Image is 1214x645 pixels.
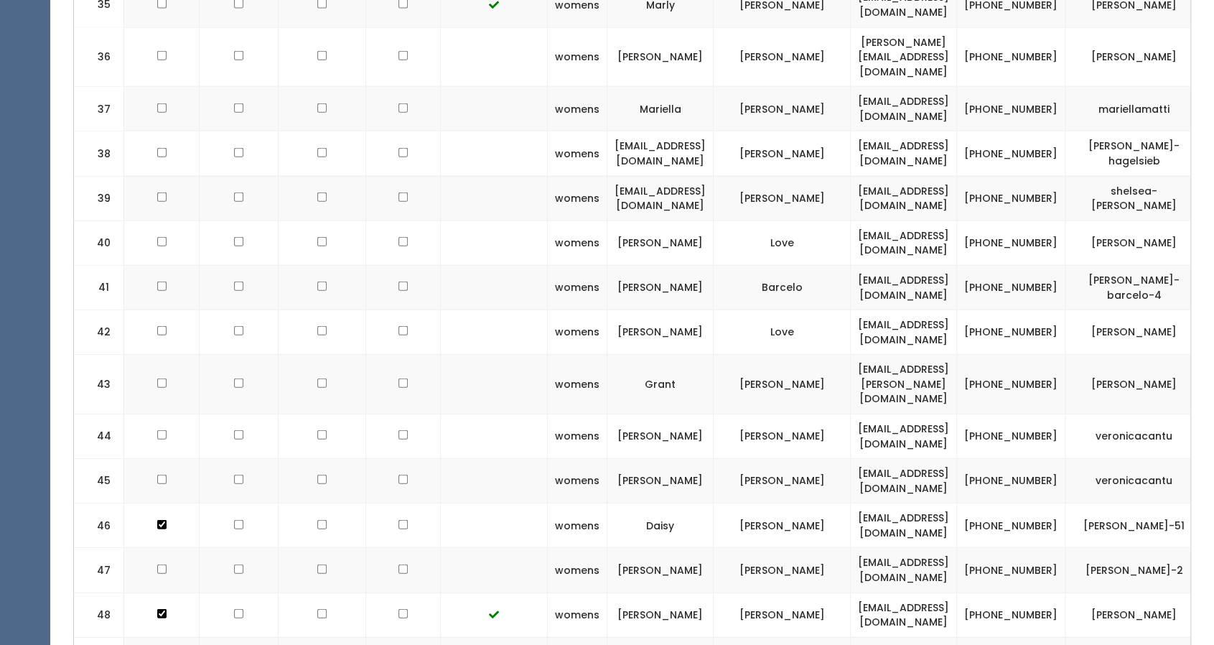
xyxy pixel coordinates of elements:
td: womens [548,87,607,131]
td: [PERSON_NAME]-hagelsieb [1065,131,1203,176]
td: mariellamatti [1065,87,1203,131]
td: Daisy [607,504,714,548]
td: [EMAIL_ADDRESS][DOMAIN_NAME] [851,131,957,176]
td: [EMAIL_ADDRESS][DOMAIN_NAME] [851,310,957,355]
td: [PERSON_NAME] [714,504,851,548]
td: womens [548,131,607,176]
td: 40 [74,221,124,265]
td: [PERSON_NAME] [1065,593,1203,637]
td: [EMAIL_ADDRESS][PERSON_NAME][DOMAIN_NAME] [851,355,957,414]
td: womens [548,310,607,355]
td: [EMAIL_ADDRESS][DOMAIN_NAME] [851,221,957,265]
td: [PERSON_NAME] [607,593,714,637]
td: [PHONE_NUMBER] [957,355,1065,414]
td: [EMAIL_ADDRESS][DOMAIN_NAME] [851,504,957,548]
td: 39 [74,176,124,221]
td: [EMAIL_ADDRESS][DOMAIN_NAME] [607,131,714,176]
td: 44 [74,414,124,458]
td: womens [548,27,607,87]
td: [PERSON_NAME] [607,414,714,458]
td: [PERSON_NAME] [714,176,851,221]
td: womens [548,265,607,310]
td: 48 [74,593,124,637]
td: womens [548,593,607,637]
td: [PERSON_NAME] [714,459,851,504]
td: [PHONE_NUMBER] [957,265,1065,310]
td: shelsea-[PERSON_NAME] [1065,176,1203,221]
td: womens [548,355,607,414]
td: [EMAIL_ADDRESS][DOMAIN_NAME] [851,459,957,504]
td: Love [714,221,851,265]
td: [PHONE_NUMBER] [957,27,1065,87]
td: [PERSON_NAME] [607,310,714,355]
td: [EMAIL_ADDRESS][DOMAIN_NAME] [607,176,714,221]
td: [PERSON_NAME] [607,27,714,87]
td: veronicacantu [1065,459,1203,504]
td: [PHONE_NUMBER] [957,504,1065,548]
td: 42 [74,310,124,355]
td: [PERSON_NAME] [607,459,714,504]
td: [PERSON_NAME] [714,548,851,593]
td: [PERSON_NAME] [714,27,851,87]
td: 45 [74,459,124,504]
td: [PERSON_NAME] [607,265,714,310]
td: womens [548,414,607,458]
td: [PHONE_NUMBER] [957,548,1065,593]
td: [PERSON_NAME] [714,414,851,458]
td: [PHONE_NUMBER] [957,310,1065,355]
td: [PERSON_NAME][EMAIL_ADDRESS][DOMAIN_NAME] [851,27,957,87]
td: [PERSON_NAME] [714,131,851,176]
td: 36 [74,27,124,87]
td: [PHONE_NUMBER] [957,131,1065,176]
td: [PERSON_NAME]-2 [1065,548,1203,593]
td: Barcelo [714,265,851,310]
td: [PERSON_NAME] [714,87,851,131]
td: womens [548,548,607,593]
td: [EMAIL_ADDRESS][DOMAIN_NAME] [851,414,957,458]
td: [PERSON_NAME] [607,221,714,265]
td: 46 [74,504,124,548]
td: [PHONE_NUMBER] [957,593,1065,637]
td: 43 [74,355,124,414]
td: [EMAIL_ADDRESS][DOMAIN_NAME] [851,265,957,310]
td: 47 [74,548,124,593]
td: [PERSON_NAME] [714,593,851,637]
td: Mariella [607,87,714,131]
td: womens [548,176,607,221]
td: [PERSON_NAME] [1065,27,1203,87]
td: [PHONE_NUMBER] [957,221,1065,265]
td: Love [714,310,851,355]
td: [PERSON_NAME] [714,355,851,414]
td: [PERSON_NAME]-barcelo-4 [1065,265,1203,310]
td: 38 [74,131,124,176]
td: [PHONE_NUMBER] [957,176,1065,221]
td: [PERSON_NAME]-51 [1065,504,1203,548]
td: Grant [607,355,714,414]
td: [PERSON_NAME] [1065,355,1203,414]
td: veronicacantu [1065,414,1203,458]
td: [EMAIL_ADDRESS][DOMAIN_NAME] [851,176,957,221]
td: womens [548,459,607,504]
td: womens [548,221,607,265]
td: [PHONE_NUMBER] [957,87,1065,131]
td: [PHONE_NUMBER] [957,414,1065,458]
td: [EMAIL_ADDRESS][DOMAIN_NAME] [851,87,957,131]
td: womens [548,504,607,548]
td: [EMAIL_ADDRESS][DOMAIN_NAME] [851,593,957,637]
td: [PHONE_NUMBER] [957,459,1065,504]
td: 41 [74,265,124,310]
td: [PERSON_NAME] [1065,310,1203,355]
td: [EMAIL_ADDRESS][DOMAIN_NAME] [851,548,957,593]
td: 37 [74,87,124,131]
td: [PERSON_NAME] [607,548,714,593]
td: [PERSON_NAME] [1065,221,1203,265]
